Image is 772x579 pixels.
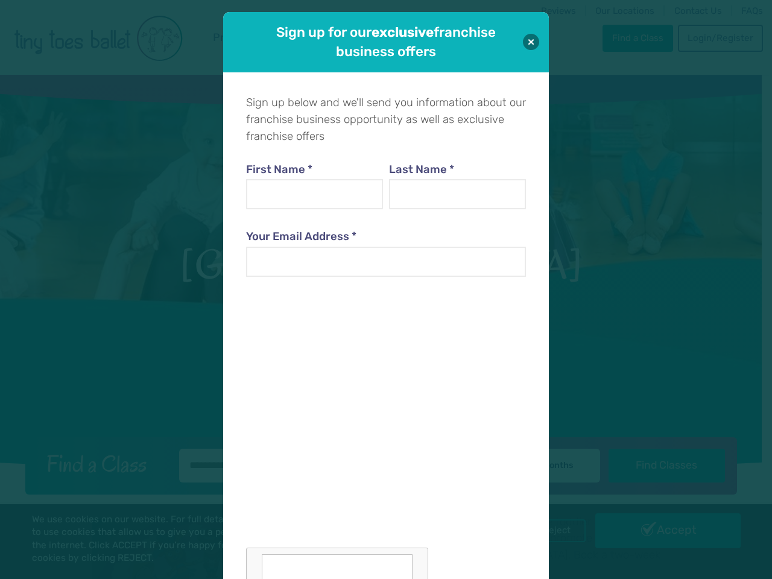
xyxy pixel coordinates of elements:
[246,162,384,179] label: First Name *
[372,24,434,40] strong: exclusive
[257,23,515,61] h1: Sign up for our franchise business offers
[246,95,526,145] p: Sign up below and we'll send you information about our franchise business opportunity as well as ...
[246,229,526,245] label: Your Email Address *
[389,162,527,179] label: Last Name *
